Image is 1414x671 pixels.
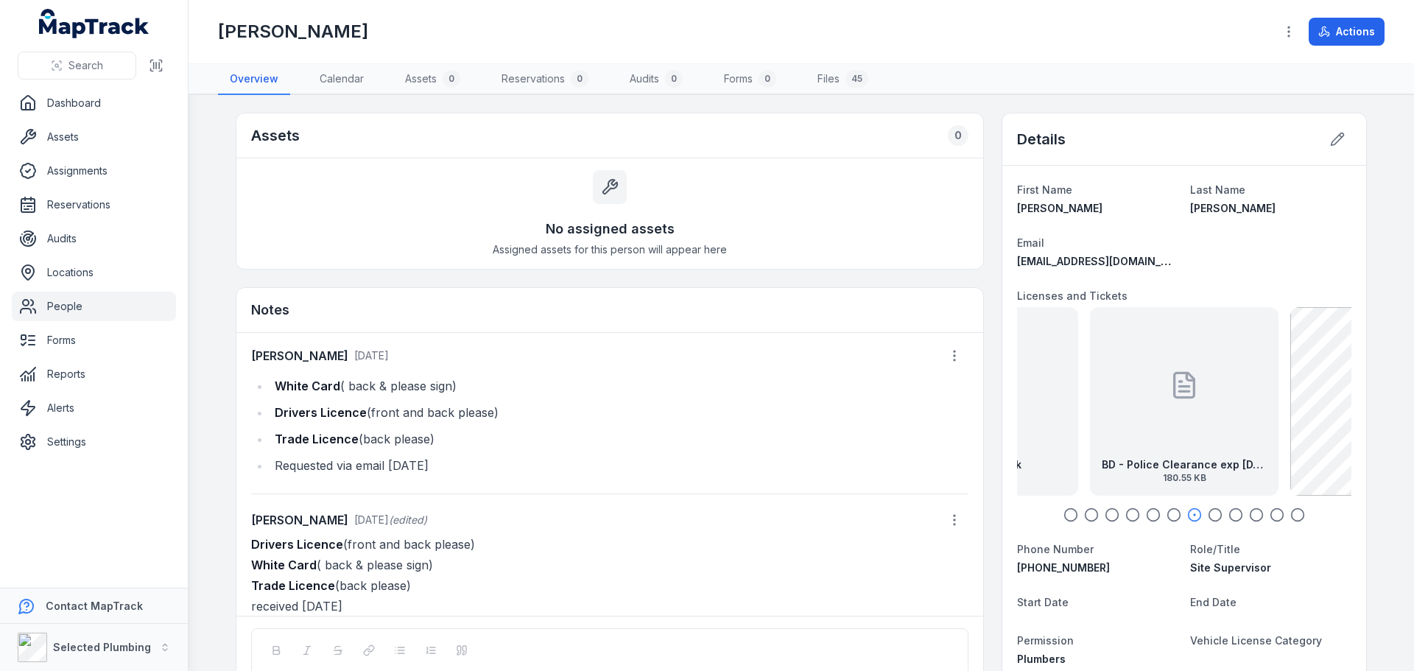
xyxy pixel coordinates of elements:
[39,9,150,38] a: MapTrack
[218,20,368,43] h1: [PERSON_NAME]
[275,432,359,446] strong: Trade Licence
[12,359,176,389] a: Reports
[68,58,103,73] span: Search
[1017,183,1072,196] span: First Name
[1102,457,1267,472] strong: BD - Police Clearance exp [DATE]
[618,64,694,95] a: Audits0
[1017,129,1066,150] h2: Details
[665,70,683,88] div: 0
[493,242,727,257] span: Assigned assets for this person will appear here
[1017,236,1044,249] span: Email
[251,558,317,572] strong: White Card
[546,219,675,239] h3: No assigned assets
[12,326,176,355] a: Forms
[759,70,776,88] div: 0
[53,641,151,653] strong: Selected Plumbing
[1017,255,1195,267] span: [EMAIL_ADDRESS][DOMAIN_NAME]
[218,64,290,95] a: Overview
[354,349,389,362] time: 8/20/2025, 10:29:20 AM
[270,455,968,476] li: Requested via email [DATE]
[12,122,176,152] a: Assets
[18,52,136,80] button: Search
[251,347,348,365] strong: [PERSON_NAME]
[1190,561,1271,574] span: Site Supervisor
[354,349,389,362] span: [DATE]
[251,300,289,320] h3: Notes
[948,125,968,146] div: 0
[12,292,176,321] a: People
[275,379,340,393] strong: White Card
[1190,543,1240,555] span: Role/Title
[12,156,176,186] a: Assignments
[270,402,968,423] li: (front and back please)
[1309,18,1385,46] button: Actions
[46,600,143,612] strong: Contact MapTrack
[12,393,176,423] a: Alerts
[275,405,367,420] strong: Drivers Licence
[354,513,389,526] span: [DATE]
[251,511,348,529] strong: [PERSON_NAME]
[393,64,472,95] a: Assets0
[1017,653,1066,665] span: Plumbers
[354,513,389,526] time: 8/29/2025, 2:11:00 PM
[12,224,176,253] a: Audits
[251,534,968,616] p: (front and back please) ( back & please sign) (back please) received [DATE]
[443,70,460,88] div: 0
[1190,634,1322,647] span: Vehicle License Category
[251,578,335,593] strong: Trade Licence
[12,190,176,219] a: Reservations
[12,427,176,457] a: Settings
[389,513,427,526] span: (edited)
[845,70,868,88] div: 45
[1190,596,1237,608] span: End Date
[1102,472,1267,484] span: 180.55 KB
[1190,202,1276,214] span: [PERSON_NAME]
[1017,289,1128,302] span: Licenses and Tickets
[806,64,880,95] a: Files45
[1017,634,1074,647] span: Permission
[1017,202,1102,214] span: [PERSON_NAME]
[1017,543,1094,555] span: Phone Number
[1017,596,1069,608] span: Start Date
[1190,183,1245,196] span: Last Name
[12,258,176,287] a: Locations
[270,429,968,449] li: (back please)
[490,64,600,95] a: Reservations0
[571,70,588,88] div: 0
[308,64,376,95] a: Calendar
[1017,561,1110,574] span: [PHONE_NUMBER]
[251,125,300,146] h2: Assets
[12,88,176,118] a: Dashboard
[251,537,343,552] strong: Drivers Licence
[712,64,788,95] a: Forms0
[270,376,968,396] li: ( back & please sign)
